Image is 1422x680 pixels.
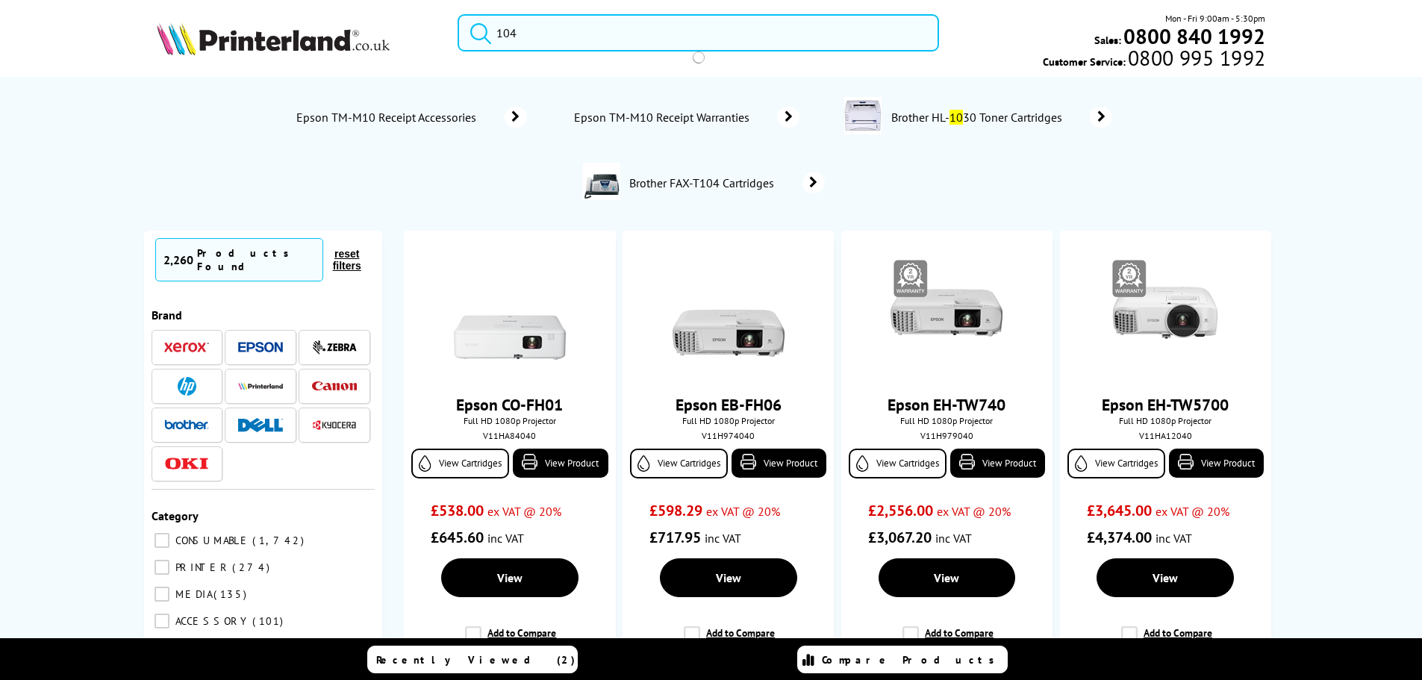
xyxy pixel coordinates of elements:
[178,377,196,396] img: HP
[934,570,959,585] span: View
[1165,11,1265,25] span: Mon - Fri 9:00am - 5:30pm
[937,504,1011,519] span: ex VAT @ 20%
[164,458,209,470] img: OKI
[1067,449,1165,478] a: View Cartridges
[879,558,1016,597] a: View
[172,614,251,628] span: ACCESSORY
[458,14,939,52] input: Search
[155,587,169,602] input: MEDIA 135
[1097,558,1234,597] a: View
[367,646,578,673] a: Recently Viewed (2)
[238,382,283,390] img: Printerland
[411,449,509,478] a: View Cartridges
[660,558,797,597] a: View
[441,558,579,597] a: View
[431,501,484,520] span: £538.00
[844,97,882,134] img: HL1030-conspage.jpg
[487,531,524,546] span: inc VAT
[497,570,523,585] span: View
[889,110,1067,125] span: Brother HL- 30 Toner Cartridges
[376,653,576,667] span: Recently Viewed (2)
[1123,22,1265,50] b: 0800 840 1992
[716,570,741,585] span: View
[732,449,826,478] a: View Product
[172,534,251,547] span: CONSUMABLE
[238,418,283,432] img: Dell
[155,560,169,575] input: PRINTER 274
[888,394,1005,415] a: Epson EH-TW740
[1094,33,1121,47] span: Sales:
[634,430,823,441] div: V11H974040
[572,110,755,125] span: Epson TM-M10 Receipt Warranties
[852,430,1041,441] div: V11H979040
[868,528,932,547] span: £3,067.20
[152,308,182,322] span: Brand
[513,449,608,478] a: View Product
[164,419,209,430] img: Brother
[252,534,308,547] span: 1,742
[431,528,484,547] span: £645.60
[454,257,566,369] img: Epson-CO-FH01-Front-Small.jpg
[157,22,390,55] img: Printerland Logo
[822,653,1002,667] span: Compare Products
[1043,51,1265,69] span: Customer Service:
[1169,449,1264,478] a: View Product
[1121,626,1212,655] label: Add to Compare
[705,531,741,546] span: inc VAT
[1102,394,1229,415] a: Epson EH-TW5700
[155,533,169,548] input: CONSUMABLE 1,742
[295,107,527,128] a: Epson TM-M10 Receipt Accessories
[157,22,440,58] a: Printerland Logo
[295,110,482,125] span: Epson TM-M10 Receipt Accessories
[172,587,212,601] span: MEDIA
[889,97,1112,137] a: Brother HL-1030 Toner Cartridges
[1121,29,1265,43] a: 0800 840 1992
[849,415,1045,426] span: Full HD 1080p Projector
[1156,531,1192,546] span: inc VAT
[1156,504,1229,519] span: ex VAT @ 20%
[902,626,994,655] label: Add to Compare
[456,394,563,415] a: Epson CO-FH01
[849,449,947,478] a: View Cartridges
[252,614,287,628] span: 101
[628,163,825,203] a: Brother FAX-T104 Cartridges
[312,381,357,391] img: Canon
[673,257,785,369] img: Epson-EB-FH06-Front-Small.jpg
[1087,528,1152,547] span: £4,374.00
[232,561,273,574] span: 274
[797,646,1008,673] a: Compare Products
[155,614,169,628] input: ACCESSORY 101
[950,449,1045,478] a: View Product
[891,257,1002,369] img: Epson-EH-TW740-Warranty-Front-Small.jpg
[630,415,826,426] span: Full HD 1080p Projector
[152,508,199,523] span: Category
[465,626,556,655] label: Add to Compare
[411,415,608,426] span: Full HD 1080p Projector
[172,561,231,574] span: PRINTER
[628,175,781,190] span: Brother FAX-T104 Cartridges
[572,107,799,128] a: Epson TM-M10 Receipt Warranties
[164,342,209,352] img: Xerox
[676,394,782,415] a: Epson EB-FH06
[649,528,701,547] span: £717.95
[1126,51,1265,65] span: 0800 995 1992
[415,430,604,441] div: V11HA84040
[238,342,283,353] img: Epson
[1067,415,1264,426] span: Full HD 1080p Projector
[684,626,775,655] label: Add to Compare
[197,246,315,273] div: Products Found
[649,501,702,520] span: £598.29
[1153,570,1178,585] span: View
[487,504,561,519] span: ex VAT @ 20%
[312,419,357,431] img: Kyocera
[1087,501,1152,520] span: £3,645.00
[312,340,357,355] img: Zebra
[706,504,780,519] span: ex VAT @ 20%
[630,449,728,478] a: View Cartridges
[935,531,972,546] span: inc VAT
[323,247,371,272] button: reset filters
[1109,257,1221,369] img: Epson-EH-TW5700-Warranty-Front-Small.jpg
[949,110,963,125] mark: 10
[583,163,620,200] img: FAXT104U1-conspage.jpg
[213,587,250,601] span: 135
